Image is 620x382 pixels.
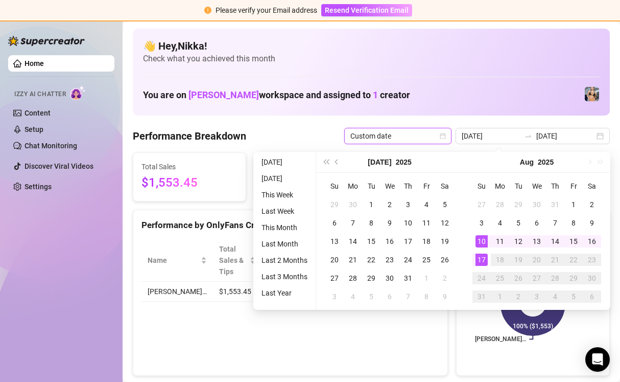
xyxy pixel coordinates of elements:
td: 2025-07-27 [325,269,344,287]
li: Last 3 Months [257,271,312,283]
td: 2025-07-28 [491,195,509,214]
div: 8 [567,217,580,229]
div: 15 [365,235,377,248]
td: 2025-08-30 [583,269,601,287]
div: 27 [531,272,543,284]
div: 20 [328,254,341,266]
th: Mo [491,177,509,195]
div: 30 [586,272,598,284]
span: swap-right [524,132,532,140]
th: Sa [583,177,601,195]
li: [DATE] [257,156,312,168]
div: 29 [567,272,580,284]
div: 2 [586,198,598,211]
button: Choose a month [520,152,534,172]
div: 31 [402,272,414,284]
div: 28 [549,272,561,284]
button: Resend Verification Email [321,4,412,16]
div: 11 [420,217,433,229]
span: Izzy AI Chatter [14,89,66,99]
td: $1,553.45 [213,282,262,302]
td: 2025-07-31 [546,195,564,214]
th: Su [325,177,344,195]
div: 31 [475,290,488,303]
div: 8 [365,217,377,229]
td: 2025-07-01 [362,195,380,214]
th: Name [141,239,213,282]
td: 2025-07-26 [436,251,454,269]
div: 25 [494,272,506,284]
div: 21 [549,254,561,266]
td: 2025-07-07 [344,214,362,232]
div: 3 [402,198,414,211]
div: 9 [384,217,396,229]
div: 6 [328,217,341,229]
td: 2025-08-07 [399,287,417,306]
th: Tu [362,177,380,195]
div: 2 [439,272,451,284]
td: 2025-08-23 [583,251,601,269]
td: 2025-08-18 [491,251,509,269]
td: 2025-07-23 [380,251,399,269]
div: Performance by OnlyFans Creator [141,218,439,232]
div: 4 [347,290,359,303]
div: 13 [328,235,341,248]
td: 2025-08-08 [564,214,583,232]
div: 3 [475,217,488,229]
div: 23 [384,254,396,266]
div: 4 [494,217,506,229]
td: 2025-08-16 [583,232,601,251]
td: 2025-07-24 [399,251,417,269]
td: 2025-07-17 [399,232,417,251]
a: Settings [25,183,52,191]
li: This Month [257,221,312,234]
input: Start date [462,130,520,142]
td: 2025-07-11 [417,214,436,232]
div: 5 [365,290,377,303]
div: 20 [531,254,543,266]
div: 26 [439,254,451,266]
li: Last Week [257,205,312,217]
div: 5 [512,217,524,229]
div: 27 [475,198,488,211]
td: 2025-08-22 [564,251,583,269]
div: 1 [567,198,580,211]
span: Total Sales & Tips [219,243,248,277]
img: logo-BBDzfeDw.svg [8,36,85,46]
div: 10 [475,235,488,248]
div: 30 [531,198,543,211]
div: 19 [439,235,451,248]
button: Choose a month [368,152,391,172]
td: 2025-08-20 [528,251,546,269]
div: 14 [347,235,359,248]
a: Discover Viral Videos [25,162,93,170]
td: 2025-08-24 [472,269,491,287]
td: 2025-08-09 [583,214,601,232]
td: 2025-08-28 [546,269,564,287]
div: 6 [384,290,396,303]
td: 2025-07-12 [436,214,454,232]
div: 28 [494,198,506,211]
td: 2025-07-13 [325,232,344,251]
div: 5 [439,198,451,211]
div: 29 [512,198,524,211]
th: Th [399,177,417,195]
td: 2025-07-06 [325,214,344,232]
span: $1,553.45 [141,173,237,193]
td: 2025-08-03 [325,287,344,306]
td: 2025-07-09 [380,214,399,232]
div: 30 [347,198,359,211]
td: 2025-08-11 [491,232,509,251]
td: 2025-06-29 [325,195,344,214]
td: 2025-08-04 [491,214,509,232]
td: 2025-08-21 [546,251,564,269]
div: 29 [328,198,341,211]
div: 12 [439,217,451,229]
td: [PERSON_NAME]… [141,282,213,302]
td: 2025-08-29 [564,269,583,287]
td: 2025-08-04 [344,287,362,306]
div: 1 [365,198,377,211]
td: 2025-08-09 [436,287,454,306]
div: 18 [420,235,433,248]
td: 2025-08-12 [509,232,528,251]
